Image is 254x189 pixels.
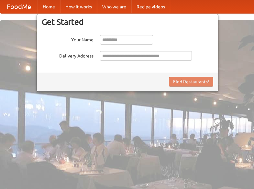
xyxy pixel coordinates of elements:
[38,0,60,13] a: Home
[42,35,94,43] label: Your Name
[169,77,213,87] button: Find Restaurants!
[60,0,97,13] a: How it works
[42,17,213,27] h3: Get Started
[42,51,94,59] label: Delivery Address
[131,0,170,13] a: Recipe videos
[97,0,131,13] a: Who we are
[0,0,38,13] a: FoodMe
